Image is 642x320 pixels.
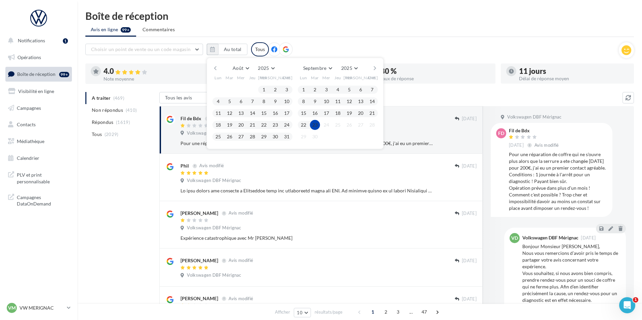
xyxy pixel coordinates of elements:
span: 1 [633,297,638,303]
span: Avis modifié [229,258,253,263]
button: 12 [344,96,354,106]
div: [PERSON_NAME] [180,295,218,302]
button: 22 [259,120,269,130]
span: Opérations [17,54,41,60]
span: Répondus [92,119,114,126]
button: 5 [344,85,354,95]
span: PLV et print personnalisable [17,170,69,185]
span: Calendrier [17,155,39,161]
a: Campagnes [4,101,73,115]
button: 10 [321,96,331,106]
button: 30 [310,132,320,142]
img: tab_keywords_by_traffic_grey.svg [76,39,82,44]
div: 99+ [59,72,69,77]
span: [DATE] [462,296,477,302]
span: Choisir un point de vente ou un code magasin [91,46,191,52]
span: Mer [322,75,330,81]
iframe: Intercom live chat [619,297,635,313]
button: 14 [247,108,257,118]
span: VD [511,235,518,241]
span: Contacts [17,122,36,127]
div: Expérience catastrophique avec Mr [PERSON_NAME] [180,235,433,241]
div: 11 jours [519,67,629,75]
span: Notifications [18,38,45,43]
span: Volkswagen DBF Mérignac [187,130,241,136]
button: 14 [367,96,377,106]
div: Volkswagen DBF Mérignac [522,235,578,240]
span: (1619) [116,120,130,125]
button: 20 [356,108,366,118]
span: Dim [368,75,376,81]
span: 2 [380,307,391,317]
span: résultats/page [315,309,343,315]
span: VM [8,305,16,311]
span: Tous les avis [165,95,192,100]
button: Au total [218,44,247,55]
button: 28 [247,132,257,142]
button: Septembre [300,63,335,73]
span: [PERSON_NAME] [344,75,378,81]
button: 8 [259,96,269,106]
div: Délai de réponse moyen [519,76,629,81]
button: 15 [298,108,309,118]
button: 17 [282,108,292,118]
button: Notifications 1 [4,34,71,48]
div: 80 % [380,67,490,75]
button: 30 [270,132,280,142]
div: Taux de réponse [380,76,490,81]
button: 4 [213,96,223,106]
div: Phil [180,163,189,169]
span: Volkswagen DBF Mérignac [507,114,561,120]
img: tab_domain_overview_orange.svg [27,39,33,44]
span: Mar [226,75,234,81]
span: Jeu [334,75,341,81]
button: 4 [333,85,343,95]
button: 21 [247,120,257,130]
p: VW MERIGNAC [19,305,64,311]
button: 3 [282,85,292,95]
a: Visibilité en ligne [4,84,73,98]
button: 2025 [255,63,277,73]
button: 12 [225,108,235,118]
span: Avis modifié [229,211,253,216]
div: Tous [251,42,269,56]
span: [DATE] [462,258,477,264]
span: (410) [126,107,137,113]
button: 24 [282,120,292,130]
span: Visibilité en ligne [18,88,54,94]
span: Septembre [303,65,327,71]
span: Non répondus [92,107,123,113]
span: [DATE] [509,142,524,148]
div: [PERSON_NAME] [180,210,218,217]
button: 29 [298,132,309,142]
button: 13 [236,108,246,118]
a: Campagnes DataOnDemand [4,190,73,210]
span: ... [406,307,416,317]
div: Pour une réparation de coffre qui ne s'ouvre plus alors que la serrure a ete changée [DATE] pour ... [180,140,433,147]
span: Avis modifié [199,163,224,169]
button: 8 [298,96,309,106]
button: 18 [333,108,343,118]
a: Calendrier [4,151,73,165]
div: [PERSON_NAME] [180,257,218,264]
span: [DATE] [462,211,477,217]
button: 15 [259,108,269,118]
button: 29 [259,132,269,142]
button: 9 [310,96,320,106]
button: 7 [247,96,257,106]
button: Août [230,63,251,73]
span: Août [233,65,243,71]
a: Médiathèque [4,134,73,148]
div: Note moyenne [104,77,213,81]
a: Contacts [4,118,73,132]
span: Dim [283,75,291,81]
button: 19 [344,108,354,118]
button: 11 [333,96,343,106]
button: 26 [344,120,354,130]
div: Domaine [35,40,52,44]
button: 23 [310,120,320,130]
button: 24 [321,120,331,130]
span: Fd [498,130,504,137]
span: Avis modifié [229,296,253,301]
div: Domaine: [DOMAIN_NAME] [17,17,76,23]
